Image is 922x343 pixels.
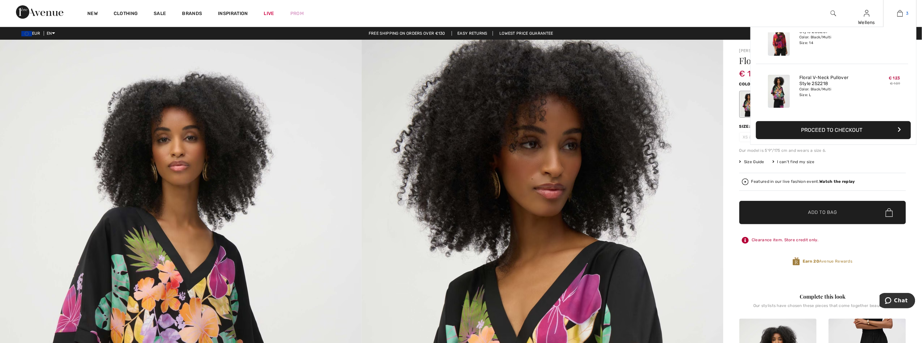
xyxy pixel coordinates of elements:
img: ring-m.svg [749,135,753,139]
a: 3 [884,9,916,17]
button: Add to Bag [739,201,906,224]
div: Our stylists have chosen these pieces that come together beautifully. [739,303,906,313]
div: Color: Black/Multi Size: L [799,87,865,97]
img: My Bag [897,9,903,17]
div: Size: [739,123,752,129]
span: € 123 [739,62,761,78]
a: Easy Returns [452,31,493,36]
div: Our model is 5'9"/175 cm and wears a size 6. [739,147,906,153]
img: 1ère Avenue [16,5,63,19]
a: Prom [290,10,304,17]
iframe: Opens a widget where you can chat to one of our agents [880,293,915,310]
span: Add to Bag [808,209,837,216]
div: Complete this look [739,293,906,301]
span: € 123 [889,76,901,80]
img: Avenue Rewards [793,257,800,266]
img: search the website [831,9,836,17]
span: XS [739,132,756,142]
a: Sale [154,11,166,18]
h1: Floral V-neck Pullover Style 252218 [739,56,878,65]
span: Avenue Rewards [803,258,852,264]
s: € 189 [890,81,901,86]
img: My Info [864,9,870,17]
span: EUR [21,31,43,36]
a: Live [264,10,274,17]
a: Brands [182,11,202,18]
span: Inspiration [218,11,248,18]
img: Euro [21,31,32,36]
a: Free shipping on orders over €130 [363,31,451,36]
span: Size Guide [739,159,764,165]
a: New [87,11,98,18]
div: Black/Multi [740,92,758,117]
span: Color: [739,82,755,86]
strong: Watch the replay [820,179,855,184]
a: Lowest Price Guarantee [494,31,559,36]
button: Proceed to Checkout [756,121,911,139]
a: [PERSON_NAME] [739,48,773,53]
div: I can't find my size [772,159,814,165]
div: Color: Black/Multi Size: 14 [799,35,865,45]
div: Featured in our live fashion event. [751,180,855,184]
span: 3 [906,10,909,16]
a: Floral V-Neck Pullover Style 252218 [799,75,865,87]
strong: Earn 20 [803,259,819,264]
a: Clothing [114,11,138,18]
img: Bag.svg [886,208,893,217]
span: EN [47,31,55,36]
img: Floral V-Neck Pullover Style 252218 [768,75,790,108]
div: Wellens [850,19,883,26]
div: Clearance item. Store credit only. [739,234,906,246]
img: Floral Puff Sleeve Pullover Style 253257 [768,23,790,56]
a: Sign In [864,10,870,16]
img: Watch the replay [742,179,749,185]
